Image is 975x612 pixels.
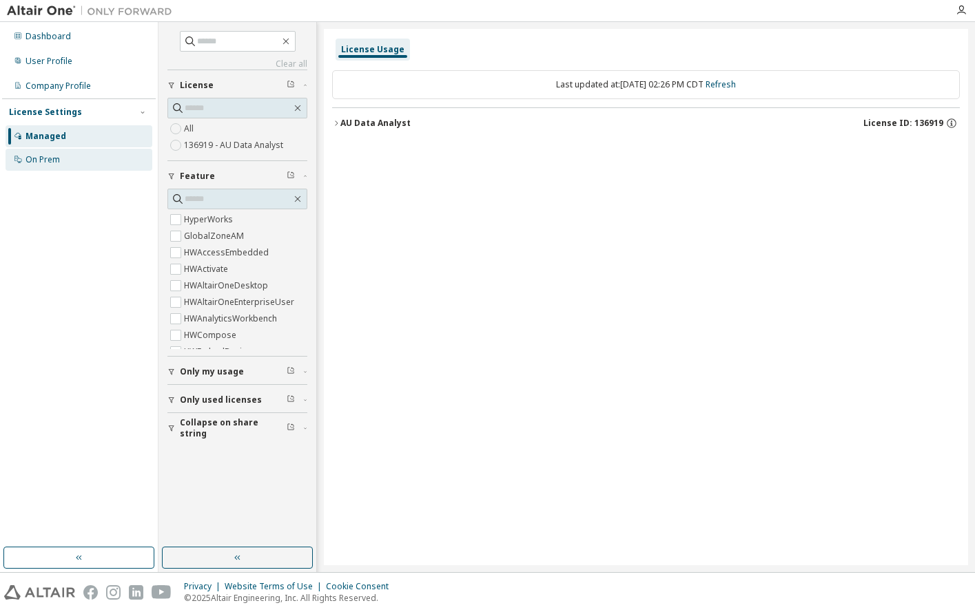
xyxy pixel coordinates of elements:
div: License Usage [341,44,404,55]
button: Feature [167,161,307,191]
div: On Prem [25,154,60,165]
span: Clear filter [287,423,295,434]
label: HWActivate [184,261,231,277]
span: Clear filter [287,171,295,182]
div: Privacy [184,581,225,592]
span: Collapse on share string [180,417,287,439]
div: Website Terms of Use [225,581,326,592]
label: HWAnalyticsWorkbench [184,310,280,327]
div: Dashboard [25,31,71,42]
button: AU Data AnalystLicense ID: 136919 [332,108,960,138]
img: youtube.svg [152,585,172,600]
div: Managed [25,131,66,142]
label: 136919 - AU Data Analyst [184,137,286,154]
button: Only used licenses [167,385,307,415]
span: License ID: 136919 [863,118,943,129]
label: HWAccessEmbedded [184,244,271,261]
label: HyperWorks [184,211,236,228]
img: facebook.svg [83,585,98,600]
label: HWCompose [184,327,239,344]
p: © 2025 Altair Engineering, Inc. All Rights Reserved. [184,592,397,604]
img: instagram.svg [106,585,121,600]
a: Refresh [706,78,736,90]
span: Only used licenses [180,394,262,405]
div: User Profile [25,56,72,67]
div: AU Data Analyst [340,118,411,129]
img: altair_logo.svg [4,585,75,600]
span: Clear filter [287,366,295,377]
span: License [180,80,214,91]
div: License Settings [9,107,82,118]
div: Company Profile [25,81,91,92]
label: HWEmbedBasic [184,344,249,360]
button: Collapse on share string [167,413,307,443]
div: Cookie Consent [326,581,397,592]
span: Clear filter [287,80,295,91]
div: Last updated at: [DATE] 02:26 PM CDT [332,70,960,99]
img: linkedin.svg [129,585,143,600]
span: Feature [180,171,215,182]
label: GlobalZoneAM [184,228,247,244]
button: Only my usage [167,357,307,387]
label: HWAltairOneEnterpriseUser [184,294,297,310]
label: HWAltairOneDesktop [184,277,271,294]
a: Clear all [167,59,307,70]
span: Only my usage [180,366,244,377]
span: Clear filter [287,394,295,405]
img: Altair One [7,4,179,18]
button: License [167,70,307,101]
label: All [184,120,196,137]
